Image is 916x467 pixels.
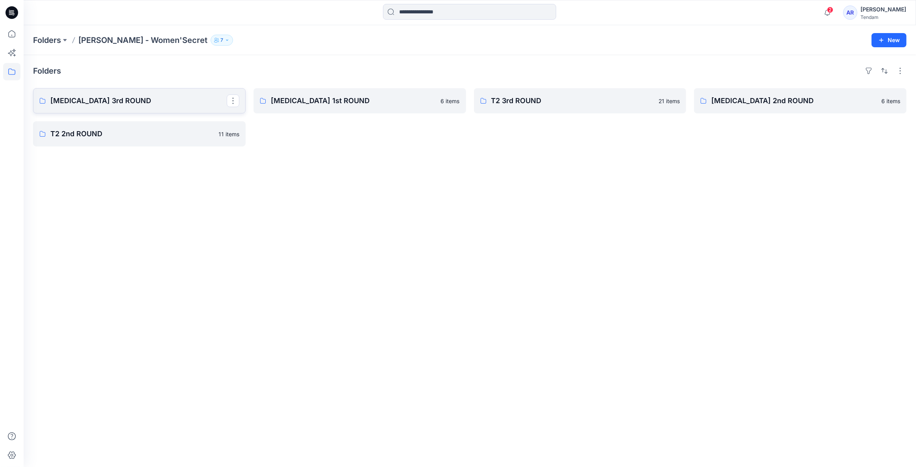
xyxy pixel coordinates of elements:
button: 7 [211,35,233,46]
p: [PERSON_NAME] - Women'Secret [78,35,207,46]
p: 6 items [881,97,900,105]
p: T2 3rd ROUND [491,95,654,106]
a: [MEDICAL_DATA] 3rd ROUND [33,88,246,113]
p: 6 items [441,97,460,105]
div: AR [843,6,857,20]
p: 7 [220,36,223,44]
p: [MEDICAL_DATA] 3rd ROUND [50,95,227,106]
h4: Folders [33,66,61,76]
a: T2 2nd ROUND11 items [33,121,246,146]
p: 11 items [218,130,239,138]
a: [MEDICAL_DATA] 2nd ROUND6 items [694,88,907,113]
p: [MEDICAL_DATA] 1st ROUND [271,95,436,106]
a: Folders [33,35,61,46]
p: [MEDICAL_DATA] 2nd ROUND [711,95,877,106]
div: Tendam [860,14,906,20]
p: T2 2nd ROUND [50,128,214,139]
p: 21 items [659,97,680,105]
div: [PERSON_NAME] [860,5,906,14]
button: New [872,33,907,47]
a: [MEDICAL_DATA] 1st ROUND6 items [254,88,466,113]
a: T2 3rd ROUND21 items [474,88,687,113]
span: 2 [827,7,833,13]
